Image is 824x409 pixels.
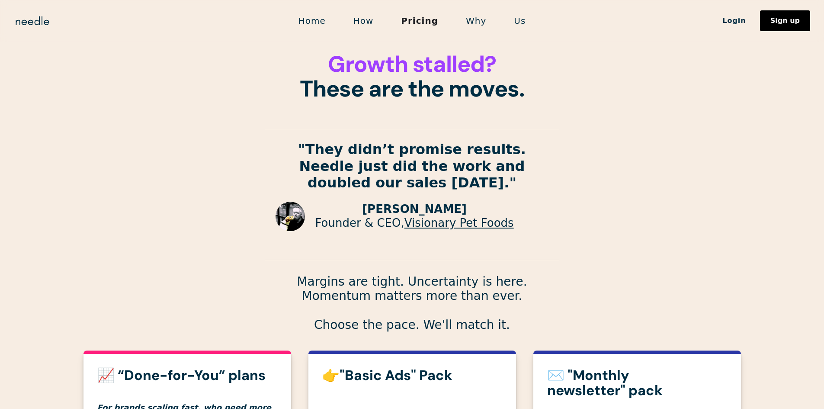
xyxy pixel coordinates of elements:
p: Founder & CEO, [315,216,514,230]
a: Why [452,12,500,30]
strong: 👉"Basic Ads" Pack [322,366,452,384]
h3: ✉️ "Monthly newsletter" pack [547,368,727,398]
a: Us [500,12,539,30]
h3: 📈 “Done-for-You” plans [97,368,277,383]
a: Pricing [387,12,452,30]
strong: "They didn’t promise results. Needle just did the work and doubled our sales [DATE]." [298,141,526,191]
p: Margins are tight. Uncertainty is here. Momentum matters more than ever. Choose the pace. We'll m... [265,274,559,332]
p: [PERSON_NAME] [315,203,514,216]
a: Visionary Pet Foods [404,216,514,229]
a: Home [285,12,340,30]
span: Growth stalled? [328,49,496,79]
a: Sign up [760,10,810,31]
a: Login [709,13,760,28]
h1: These are the moves. [265,52,559,101]
a: How [340,12,388,30]
div: Sign up [770,17,800,24]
